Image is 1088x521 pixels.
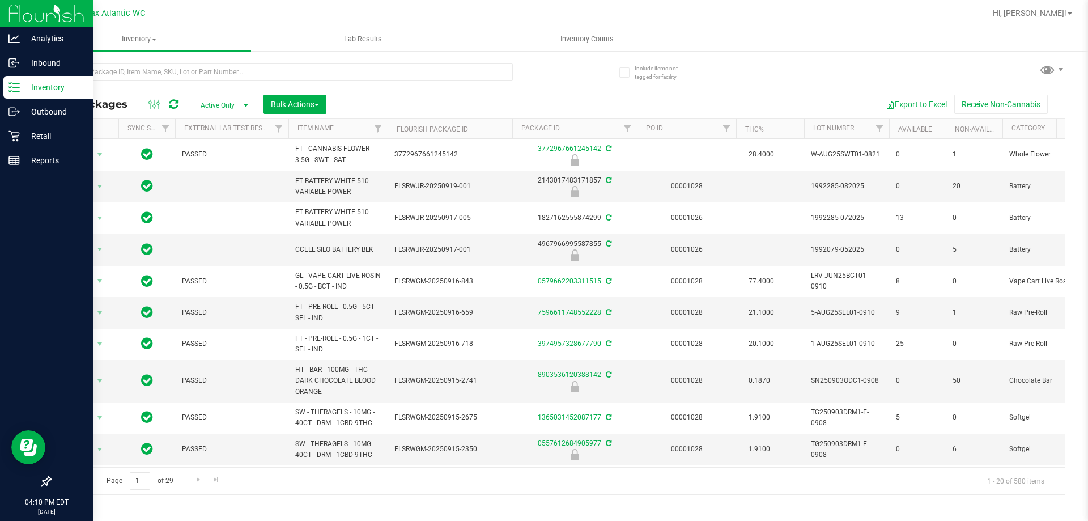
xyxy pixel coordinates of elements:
[5,507,88,516] p: [DATE]
[93,373,107,389] span: select
[618,119,637,138] a: Filter
[93,210,107,226] span: select
[93,273,107,289] span: select
[394,338,505,349] span: FLSRWGM-20250916-718
[604,340,611,348] span: Sync from Compliance System
[878,95,954,114] button: Export to Excel
[743,441,776,458] span: 1.9100
[896,307,939,318] span: 9
[190,472,206,488] a: Go to the next page
[369,119,388,138] a: Filter
[93,336,107,352] span: select
[397,125,468,133] a: Flourish Package ID
[717,119,736,138] a: Filter
[127,124,171,132] a: Sync Status
[671,445,703,453] a: 00001028
[394,412,505,423] span: FLSRWGM-20250915-2675
[538,308,601,316] a: 7596611748552228
[671,245,703,253] a: 00001026
[263,95,326,114] button: Bulk Actions
[604,308,611,316] span: Sync from Compliance System
[604,277,611,285] span: Sync from Compliance System
[511,175,639,197] div: 2143017483171857
[141,372,153,388] span: In Sync
[93,242,107,257] span: select
[93,305,107,321] span: select
[295,302,381,323] span: FT - PRE-ROLL - 0.5G - 5CT - SEL - IND
[671,413,703,421] a: 00001028
[953,276,996,287] span: 0
[270,119,288,138] a: Filter
[295,176,381,197] span: FT BATTERY WHITE 510 VARIABLE POWER
[870,119,889,138] a: Filter
[141,441,153,457] span: In Sync
[978,472,1053,489] span: 1 - 20 of 580 items
[896,149,939,160] span: 0
[251,27,475,51] a: Lab Results
[811,244,882,255] span: 1992079-052025
[604,176,611,184] span: Sync from Compliance System
[394,307,505,318] span: FLSRWGM-20250916-659
[295,270,381,292] span: GL - VAPE CART LIVE ROSIN - 0.5G - BCT - IND
[329,34,397,44] span: Lab Results
[538,371,601,379] a: 8903536120388142
[955,125,1005,133] a: Non-Available
[896,444,939,455] span: 0
[896,412,939,423] span: 5
[538,439,601,447] a: 0557612684905977
[743,372,776,389] span: 0.1870
[93,442,107,458] span: select
[8,57,20,69] inline-svg: Inbound
[295,439,381,460] span: SW - THERAGELS - 10MG - 40CT - DRM - 1CBD-9THC
[671,214,703,222] a: 00001026
[635,64,691,81] span: Include items not tagged for facility
[604,240,611,248] span: Sync from Compliance System
[953,244,996,255] span: 5
[811,149,882,160] span: W-AUG25SWT01-0821
[671,376,703,384] a: 00001028
[475,27,699,51] a: Inventory Counts
[59,98,139,111] span: All Packages
[141,210,153,226] span: In Sync
[743,146,780,163] span: 28.4000
[511,154,639,166] div: Quarantine
[20,56,88,70] p: Inbound
[538,277,601,285] a: 0579662203311515
[394,276,505,287] span: FLSRWGM-20250916-843
[954,95,1048,114] button: Receive Non-Cannabis
[811,375,882,386] span: SN250903ODC1-0908
[898,125,932,133] a: Available
[141,146,153,162] span: In Sync
[297,124,334,132] a: Item Name
[93,410,107,426] span: select
[745,125,764,133] a: THC%
[604,439,611,447] span: Sync from Compliance System
[394,149,505,160] span: 3772967661245142
[511,213,639,223] div: 1827162555874299
[141,304,153,320] span: In Sync
[8,155,20,166] inline-svg: Reports
[20,154,88,167] p: Reports
[743,409,776,426] span: 1.9100
[953,181,996,192] span: 20
[511,239,639,261] div: 4967966995587855
[646,124,663,132] a: PO ID
[182,444,282,455] span: PASSED
[538,145,601,153] a: 3772967661245142
[671,308,703,316] a: 00001028
[743,304,780,321] span: 21.1000
[811,338,882,349] span: 1-AUG25SEL01-0910
[86,9,145,18] span: Jax Atlantic WC
[953,444,996,455] span: 6
[141,336,153,351] span: In Sync
[521,124,560,132] a: Package ID
[604,371,611,379] span: Sync from Compliance System
[182,375,282,386] span: PASSED
[20,105,88,118] p: Outbound
[295,207,381,228] span: FT BATTERY WHITE 510 VARIABLE POWER
[604,145,611,153] span: Sync from Compliance System
[11,430,45,464] iframe: Resource center
[295,407,381,429] span: SW - THERAGELS - 10MG - 40CT - DRM - 1CBD-9THC
[511,381,639,392] div: Launch Hold
[295,333,381,355] span: FT - PRE-ROLL - 0.5G - 1CT - SEL - IND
